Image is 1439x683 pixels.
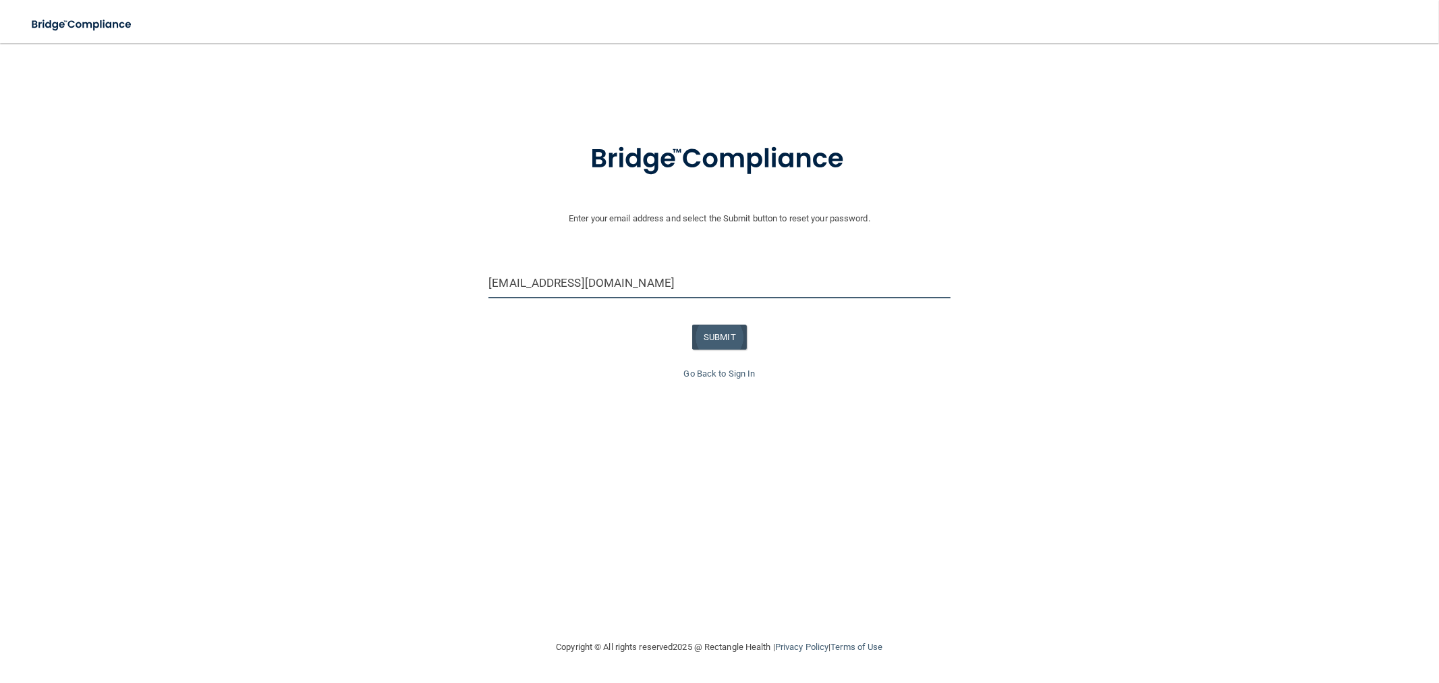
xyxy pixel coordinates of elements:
[830,642,882,652] a: Terms of Use
[1207,589,1423,641] iframe: Drift Widget Chat Controller
[684,368,756,379] a: Go Back to Sign In
[20,11,144,38] img: bridge_compliance_login_screen.278c3ca4.svg
[692,325,747,350] button: SUBMIT
[488,268,950,298] input: Email
[563,124,877,194] img: bridge_compliance_login_screen.278c3ca4.svg
[474,626,966,669] div: Copyright © All rights reserved 2025 @ Rectangle Health | |
[775,642,828,652] a: Privacy Policy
